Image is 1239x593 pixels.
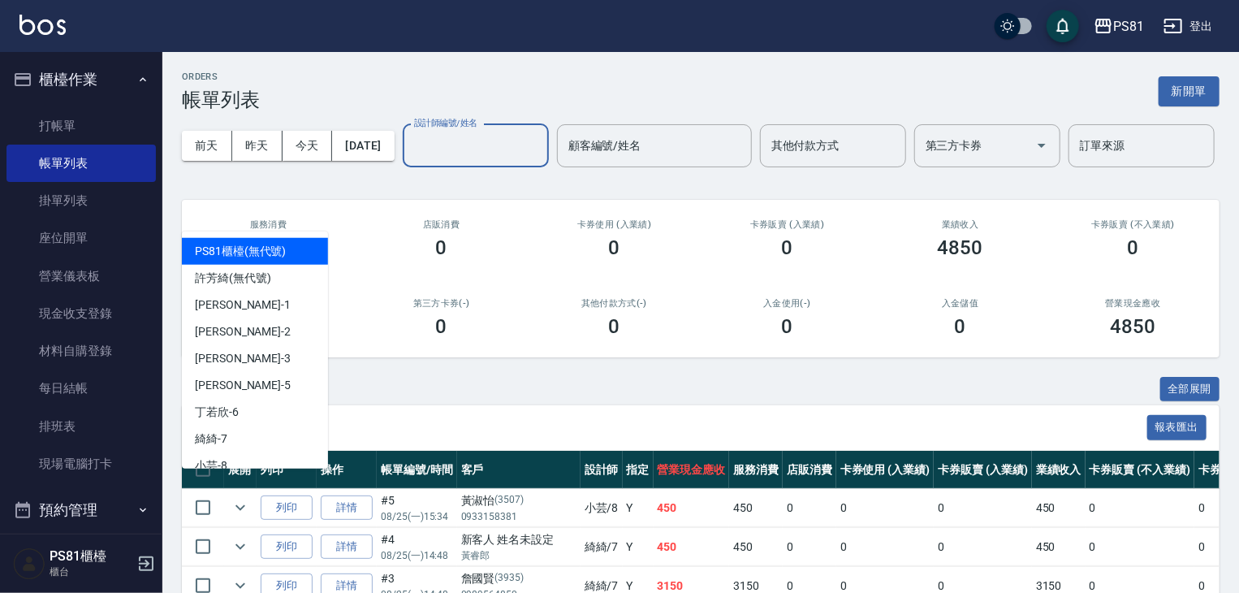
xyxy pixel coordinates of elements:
[1086,528,1194,566] td: 0
[195,270,271,287] span: 許芳綺 (無代號)
[6,531,156,574] button: 報表及分析
[1113,16,1144,37] div: PS81
[377,528,457,566] td: #4
[182,89,260,111] h3: 帳單列表
[1066,298,1200,309] h2: 營業現金應收
[461,548,576,563] p: 黃睿郎
[195,404,239,421] span: 丁若欣 -6
[1159,83,1220,98] a: 新開單
[495,492,525,509] p: (3507)
[6,107,156,145] a: 打帳單
[228,496,253,520] button: expand row
[6,295,156,332] a: 現金收支登錄
[374,219,508,230] h2: 店販消費
[436,315,447,338] h3: 0
[623,451,654,489] th: 指定
[321,535,373,560] a: 詳情
[6,332,156,370] a: 材料自購登錄
[461,570,576,587] div: 詹國賢
[257,451,317,489] th: 列印
[201,219,335,230] h3: 服務消費
[19,15,66,35] img: Logo
[50,565,132,579] p: 櫃台
[283,131,333,161] button: 今天
[938,236,983,259] h3: 4850
[195,323,291,340] span: [PERSON_NAME] -2
[1147,415,1207,440] button: 報表匯出
[836,528,935,566] td: 0
[228,535,253,559] button: expand row
[374,298,508,309] h2: 第三方卡券(-)
[1032,528,1086,566] td: 450
[783,451,836,489] th: 店販消費
[317,451,377,489] th: 操作
[377,451,457,489] th: 帳單編號/時間
[934,489,1032,527] td: 0
[1111,315,1156,338] h3: 4850
[547,298,681,309] h2: 其他付款方式(-)
[6,58,156,101] button: 櫃檯作業
[783,489,836,527] td: 0
[1160,377,1220,402] button: 全部展開
[782,236,793,259] h3: 0
[50,548,132,565] h5: PS81櫃檯
[195,243,286,260] span: PS81櫃檯 (無代號)
[609,315,620,338] h3: 0
[1032,489,1086,527] td: 450
[1157,11,1220,41] button: 登出
[654,528,730,566] td: 450
[201,420,1147,436] span: 訂單列表
[783,528,836,566] td: 0
[581,451,623,489] th: 設計師
[836,489,935,527] td: 0
[955,315,966,338] h3: 0
[6,489,156,531] button: 預約管理
[720,219,854,230] h2: 卡券販賣 (入業績)
[6,370,156,407] a: 每日結帳
[195,377,291,394] span: [PERSON_NAME] -5
[1087,10,1150,43] button: PS81
[457,451,581,489] th: 客戶
[1066,219,1200,230] h2: 卡券販賣 (不入業績)
[1086,451,1194,489] th: 卡券販賣 (不入業績)
[461,509,576,524] p: 0933158381
[720,298,854,309] h2: 入金使用(-)
[782,315,793,338] h3: 0
[581,489,623,527] td: 小芸 /8
[332,131,394,161] button: [DATE]
[934,451,1032,489] th: 卡券販賣 (入業績)
[581,528,623,566] td: 綺綺 /7
[729,451,783,489] th: 服務消費
[461,531,576,548] div: 新客人 姓名未設定
[461,492,576,509] div: 黃淑怡
[414,117,477,129] label: 設計師編號/姓名
[224,451,257,489] th: 展開
[654,489,730,527] td: 450
[893,298,1027,309] h2: 入金儲值
[6,219,156,257] a: 座位開單
[1086,489,1194,527] td: 0
[195,296,291,314] span: [PERSON_NAME] -1
[1032,451,1086,489] th: 業績收入
[1128,236,1139,259] h3: 0
[436,236,447,259] h3: 0
[182,71,260,82] h2: ORDERS
[729,489,783,527] td: 450
[654,451,730,489] th: 營業現金應收
[195,457,227,474] span: 小芸 -8
[934,528,1032,566] td: 0
[381,509,453,524] p: 08/25 (一) 15:34
[195,350,291,367] span: [PERSON_NAME] -3
[261,535,313,560] button: 列印
[836,451,935,489] th: 卡券使用 (入業績)
[1147,419,1207,435] a: 報表匯出
[6,445,156,483] a: 現場電腦打卡
[6,182,156,219] a: 掛單列表
[547,219,681,230] h2: 卡券使用 (入業績)
[495,570,525,587] p: (3935)
[321,496,373,521] a: 詳情
[1029,132,1055,158] button: Open
[1047,10,1079,42] button: save
[1159,76,1220,106] button: 新開單
[893,219,1027,230] h2: 業績收入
